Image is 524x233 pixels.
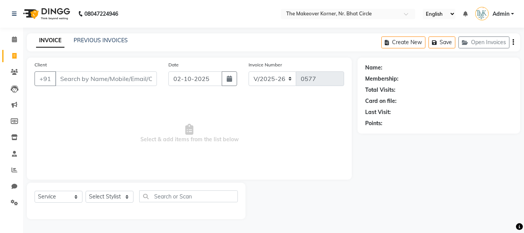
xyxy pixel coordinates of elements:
[458,36,509,48] button: Open Invoices
[249,61,282,68] label: Invoice Number
[35,71,56,86] button: +91
[74,37,128,44] a: PREVIOUS INVOICES
[365,75,399,83] div: Membership:
[365,119,382,127] div: Points:
[365,108,391,116] div: Last Visit:
[365,64,382,72] div: Name:
[20,3,72,25] img: logo
[35,61,47,68] label: Client
[365,86,395,94] div: Total Visits:
[168,61,179,68] label: Date
[493,10,509,18] span: Admin
[35,95,344,172] span: Select & add items from the list below
[139,190,238,202] input: Search or Scan
[55,71,157,86] input: Search by Name/Mobile/Email/Code
[428,36,455,48] button: Save
[365,97,397,105] div: Card on file:
[84,3,118,25] b: 08047224946
[475,7,489,20] img: Admin
[381,36,425,48] button: Create New
[36,34,64,48] a: INVOICE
